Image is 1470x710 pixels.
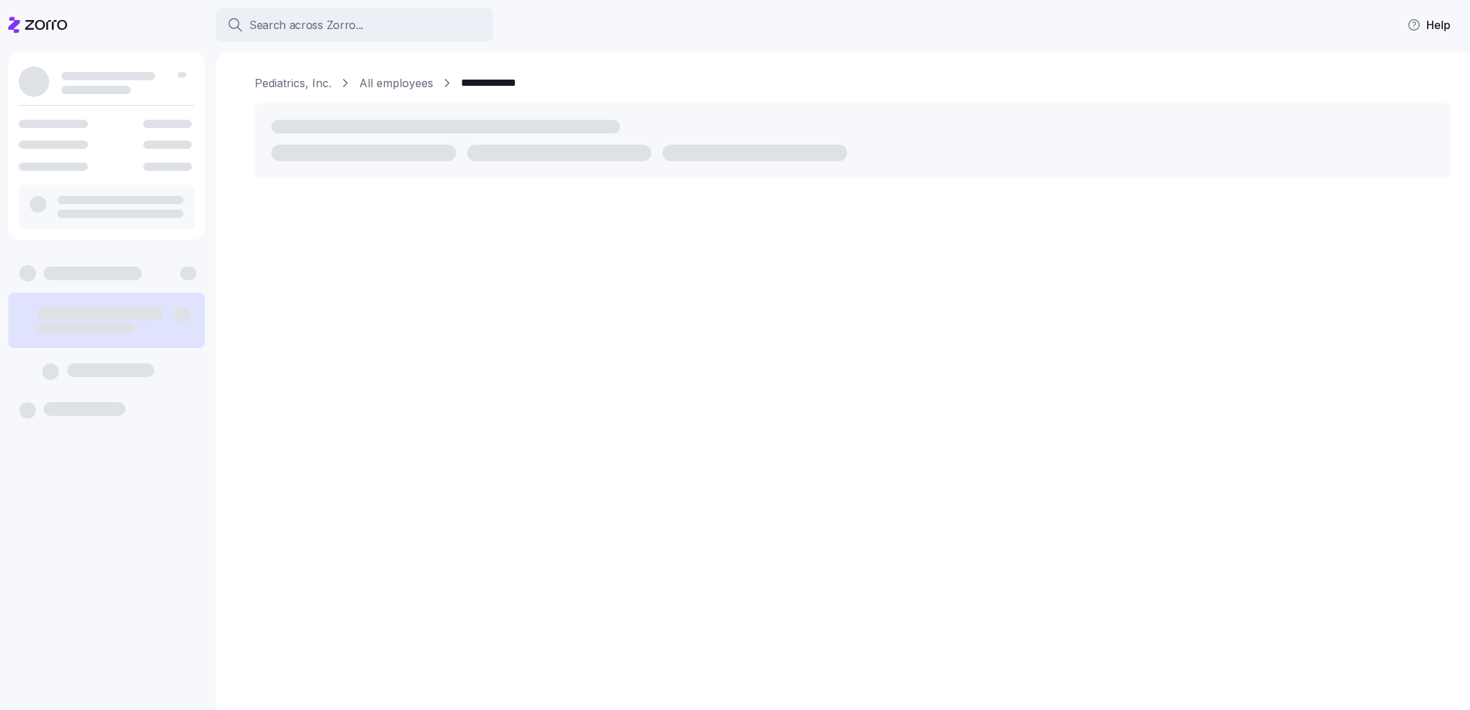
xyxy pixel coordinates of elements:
[1396,11,1462,39] button: Help
[249,17,363,34] span: Search across Zorro...
[255,75,332,92] a: Pediatrics, Inc.
[359,75,433,92] a: All employees
[1407,17,1451,33] span: Help
[216,8,493,42] button: Search across Zorro...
